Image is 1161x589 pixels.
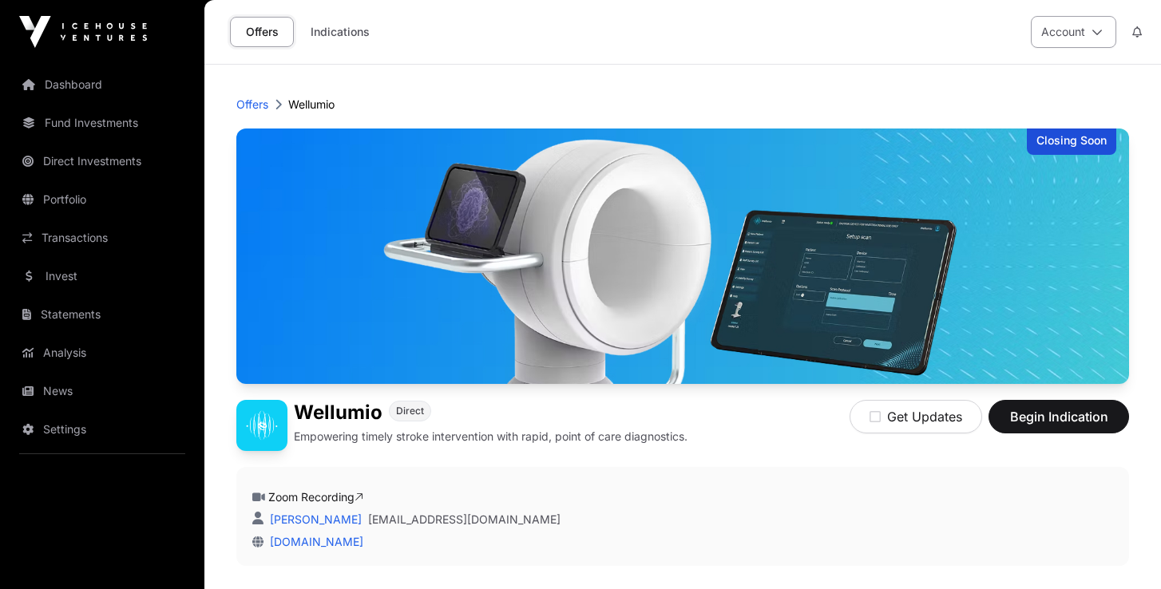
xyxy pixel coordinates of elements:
[13,220,192,255] a: Transactions
[13,67,192,102] a: Dashboard
[989,416,1129,432] a: Begin Indication
[268,490,363,504] a: Zoom Recording
[294,400,382,425] h1: Wellumio
[368,512,561,528] a: [EMAIL_ADDRESS][DOMAIN_NAME]
[1081,512,1161,589] iframe: Chat Widget
[13,335,192,370] a: Analysis
[850,400,982,433] button: Get Updates
[13,144,192,179] a: Direct Investments
[989,400,1129,433] button: Begin Indication
[13,297,192,332] a: Statements
[13,412,192,447] a: Settings
[236,400,287,451] img: Wellumio
[1031,16,1116,48] button: Account
[230,17,294,47] a: Offers
[19,16,147,48] img: Icehouse Ventures Logo
[396,405,424,417] span: Direct
[294,429,687,445] p: Empowering timely stroke intervention with rapid, point of care diagnostics.
[300,17,380,47] a: Indications
[267,512,362,526] a: [PERSON_NAME]
[1008,407,1109,426] span: Begin Indication
[288,97,335,113] p: Wellumio
[13,259,192,294] a: Invest
[236,128,1129,384] img: Wellumio
[13,374,192,409] a: News
[13,182,192,217] a: Portfolio
[13,105,192,140] a: Fund Investments
[264,535,363,548] a: [DOMAIN_NAME]
[236,97,268,113] a: Offers
[1027,128,1116,155] div: Closing Soon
